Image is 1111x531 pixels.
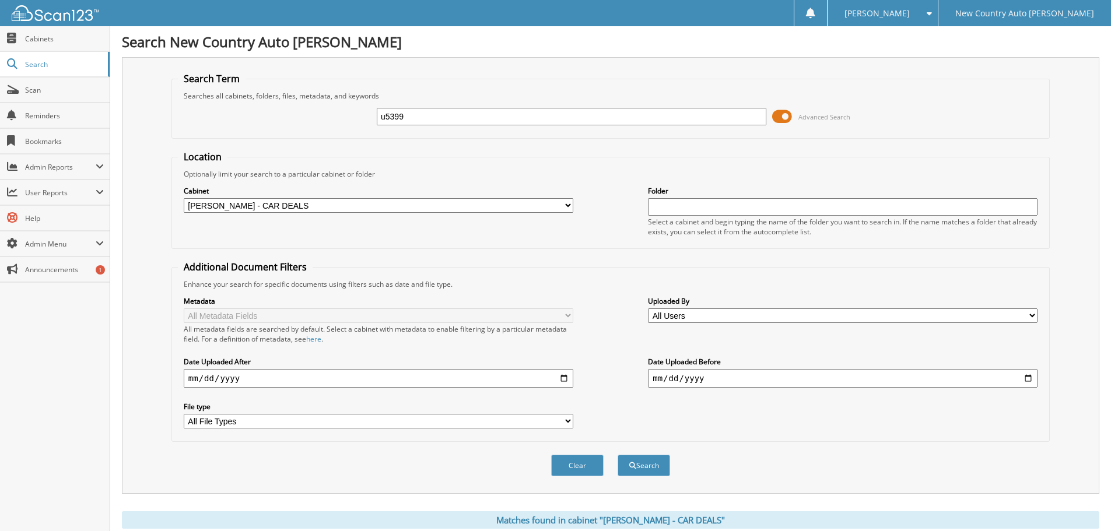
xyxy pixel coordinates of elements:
[25,162,96,172] span: Admin Reports
[96,265,105,275] div: 1
[618,455,670,476] button: Search
[178,279,1043,289] div: Enhance your search for specific documents using filters such as date and file type.
[25,265,104,275] span: Announcements
[184,296,573,306] label: Metadata
[184,357,573,367] label: Date Uploaded After
[184,369,573,388] input: start
[25,239,96,249] span: Admin Menu
[184,402,573,412] label: File type
[12,5,99,21] img: scan123-logo-white.svg
[648,357,1038,367] label: Date Uploaded Before
[955,10,1094,17] span: New Country Auto [PERSON_NAME]
[122,511,1099,529] div: Matches found in cabinet "[PERSON_NAME] - CAR DEALS"
[798,112,850,121] span: Advanced Search
[25,85,104,95] span: Scan
[178,91,1043,101] div: Searches all cabinets, folders, files, metadata, and keywords
[184,186,573,196] label: Cabinet
[306,334,321,344] a: here
[551,455,604,476] button: Clear
[25,213,104,223] span: Help
[648,369,1038,388] input: end
[648,217,1038,237] div: Select a cabinet and begin typing the name of the folder you want to search in. If the name match...
[122,32,1099,51] h1: Search New Country Auto [PERSON_NAME]
[25,188,96,198] span: User Reports
[648,186,1038,196] label: Folder
[25,136,104,146] span: Bookmarks
[178,169,1043,179] div: Optionally limit your search to a particular cabinet or folder
[25,34,104,44] span: Cabinets
[178,72,246,85] legend: Search Term
[648,296,1038,306] label: Uploaded By
[184,324,573,344] div: All metadata fields are searched by default. Select a cabinet with metadata to enable filtering b...
[844,10,910,17] span: [PERSON_NAME]
[25,111,104,121] span: Reminders
[178,150,227,163] legend: Location
[25,59,102,69] span: Search
[178,261,313,273] legend: Additional Document Filters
